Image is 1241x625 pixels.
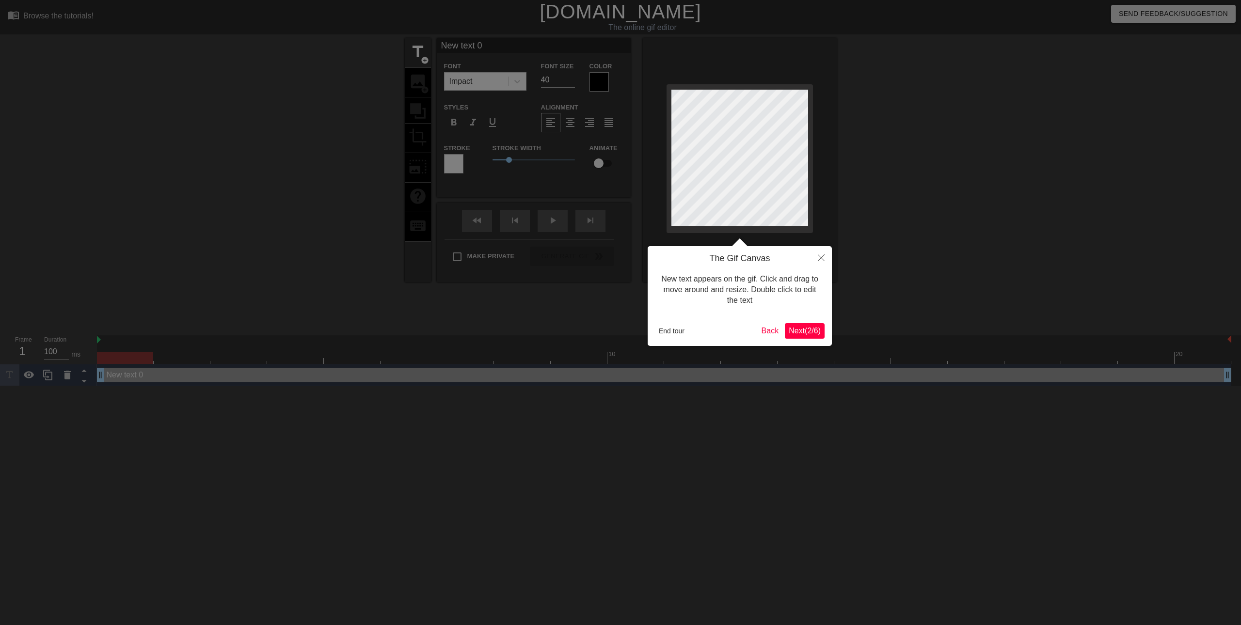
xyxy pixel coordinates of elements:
span: Next ( 2 / 6 ) [789,327,821,335]
button: Back [758,323,783,339]
div: New text appears on the gif. Click and drag to move around and resize. Double click to edit the text [655,264,825,316]
button: Close [811,246,832,268]
button: End tour [655,324,688,338]
button: Next [785,323,825,339]
h4: The Gif Canvas [655,253,825,264]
